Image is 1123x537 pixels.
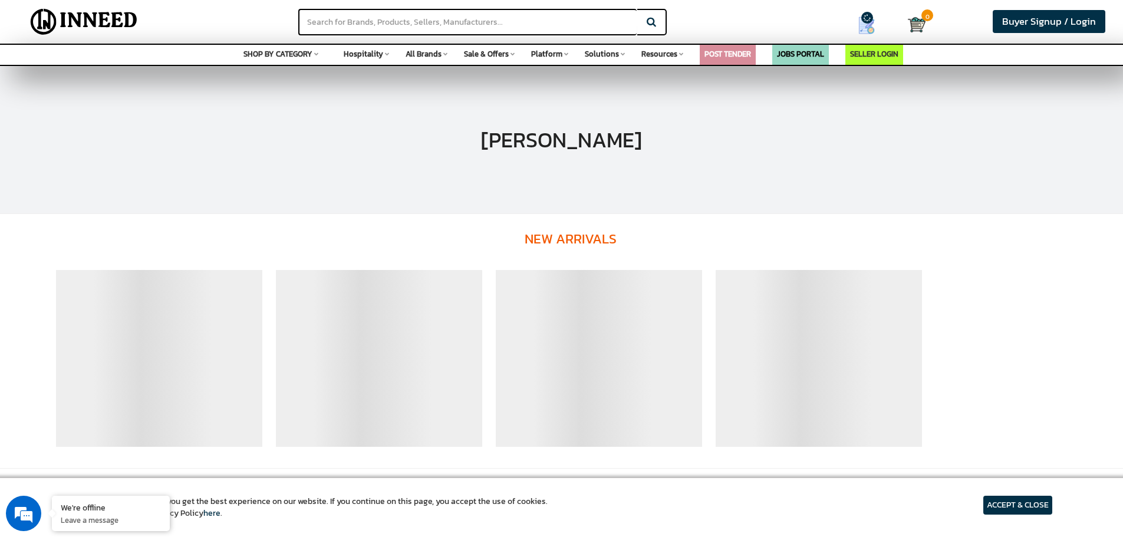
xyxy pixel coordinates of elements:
h4: New Arrivals [83,214,1058,264]
div: We're offline [61,502,161,513]
span: Resources [641,48,677,60]
img: Show My Quotes [858,17,875,34]
img: Cart [908,16,926,34]
span: Hospitality [344,48,383,60]
span: Solutions [585,48,619,60]
a: Cart 0 [908,12,919,38]
a: POST TENDER [704,48,751,60]
a: my Quotes [835,12,908,39]
a: SELLER LOGIN [850,48,898,60]
h1: [PERSON_NAME] [481,129,642,152]
span: Sale & Offers [464,48,509,60]
article: ACCEPT & CLOSE [983,496,1052,515]
span: Platform [531,48,562,60]
p: Leave a message [61,515,161,525]
img: Inneed.Market [21,7,147,37]
a: here [203,507,220,519]
a: JOBS PORTAL [777,48,824,60]
span: 0 [921,9,933,21]
article: We use cookies to ensure you get the best experience on our website. If you continue on this page... [71,496,548,519]
span: SHOP BY CATEGORY [243,48,312,60]
span: Buyer Signup / Login [1002,14,1096,29]
input: Search for Brands, Products, Sellers, Manufacturers... [298,9,637,35]
span: All Brands [406,48,442,60]
a: Buyer Signup / Login [993,10,1105,33]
